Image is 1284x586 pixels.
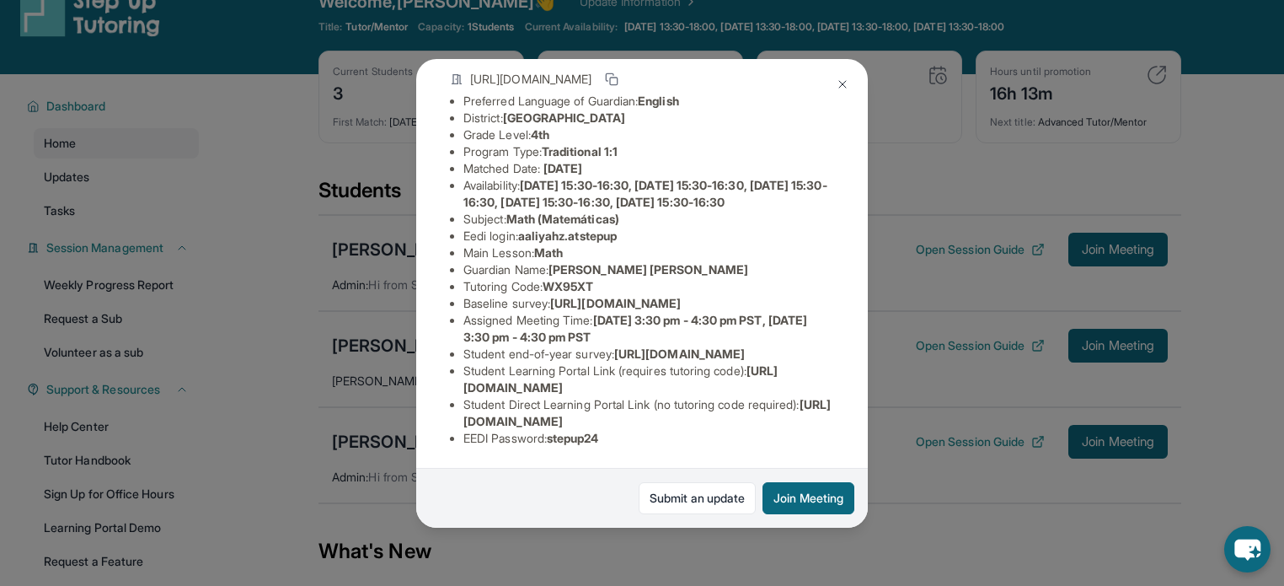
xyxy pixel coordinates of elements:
span: stepup24 [547,431,599,445]
li: Eedi login : [463,228,834,245]
li: Availability: [463,177,834,211]
li: Main Lesson : [463,245,834,261]
button: Join Meeting [762,482,854,514]
li: Preferred Language of Guardian: [463,93,834,110]
li: Student Learning Portal Link (requires tutoring code) : [463,363,834,396]
span: WX95XT [543,279,593,293]
li: District: [463,110,834,126]
span: Traditional 1:1 [542,144,618,159]
li: Guardian Name : [463,261,834,278]
span: [DATE] 3:30 pm - 4:30 pm PST, [DATE] 3:30 pm - 4:30 pm PST [463,313,807,344]
span: 4th [531,127,549,142]
li: Student Direct Learning Portal Link (no tutoring code required) : [463,396,834,430]
span: [URL][DOMAIN_NAME] [470,71,591,88]
span: English [638,94,679,108]
span: [DATE] 15:30-16:30, [DATE] 15:30-16:30, [DATE] 15:30-16:30, [DATE] 15:30-16:30, [DATE] 15:30-16:30 [463,178,827,209]
li: Subject : [463,211,834,228]
li: EEDI Password : [463,430,834,447]
li: Grade Level: [463,126,834,143]
button: Copy link [602,69,622,89]
li: Tutoring Code : [463,278,834,295]
a: Submit an update [639,482,756,514]
span: [PERSON_NAME] [PERSON_NAME] [548,262,748,277]
li: Student end-of-year survey : [463,346,834,363]
span: Math (Matemáticas) [506,212,619,226]
li: Program Type: [463,143,834,160]
span: aaliyahz.atstepup [518,228,617,243]
span: Math [534,245,563,260]
li: Matched Date: [463,160,834,177]
li: Baseline survey : [463,295,834,312]
span: [DATE] [543,161,582,175]
li: Assigned Meeting Time : [463,312,834,346]
button: chat-button [1224,526,1271,573]
img: Close Icon [836,78,849,91]
span: [URL][DOMAIN_NAME] [550,296,681,310]
span: [GEOGRAPHIC_DATA] [503,110,625,125]
span: [URL][DOMAIN_NAME] [614,347,745,361]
